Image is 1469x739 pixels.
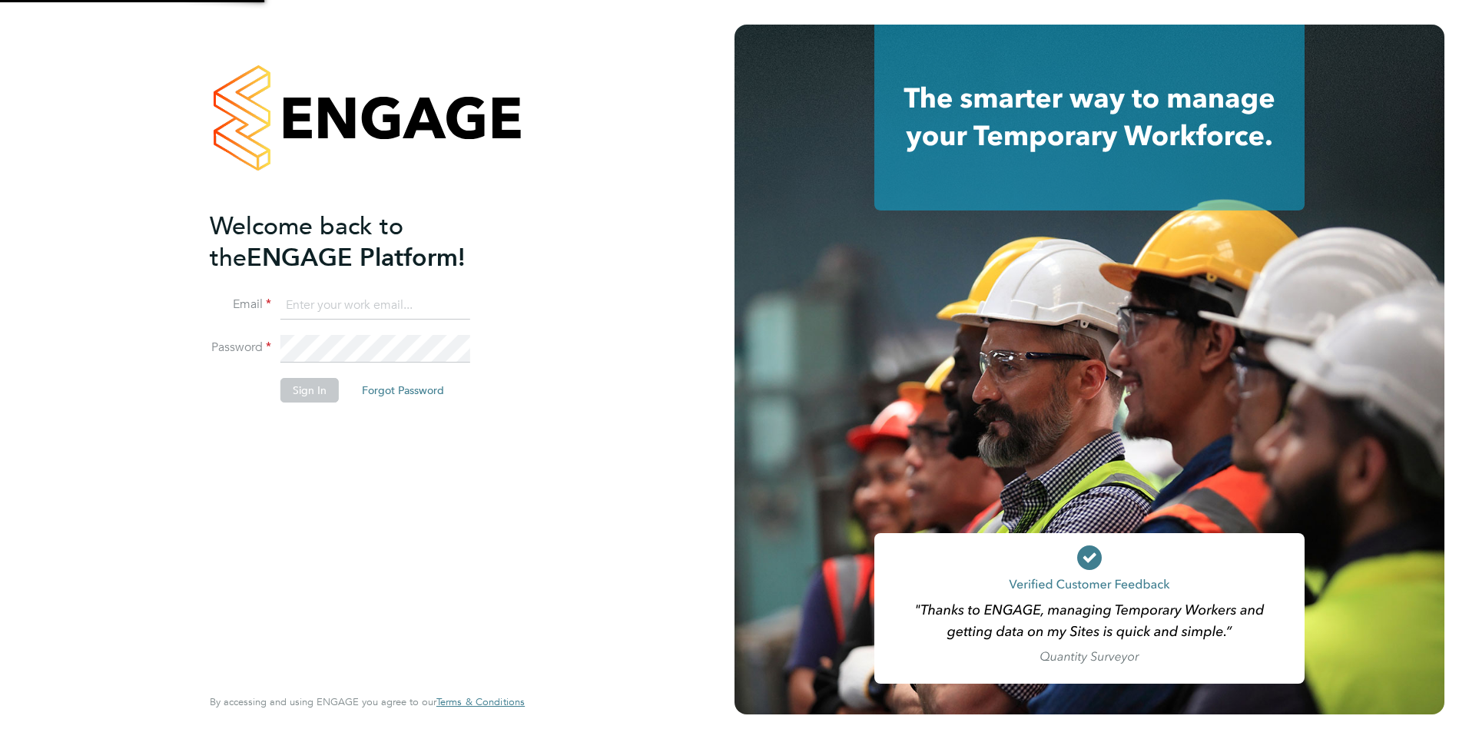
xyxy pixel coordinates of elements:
button: Sign In [280,378,339,403]
label: Email [210,297,271,313]
input: Enter your work email... [280,292,470,320]
h2: ENGAGE Platform! [210,210,509,273]
button: Forgot Password [350,378,456,403]
span: Welcome back to the [210,211,403,273]
span: By accessing and using ENGAGE you agree to our [210,695,525,708]
a: Terms & Conditions [436,696,525,708]
label: Password [210,340,271,356]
